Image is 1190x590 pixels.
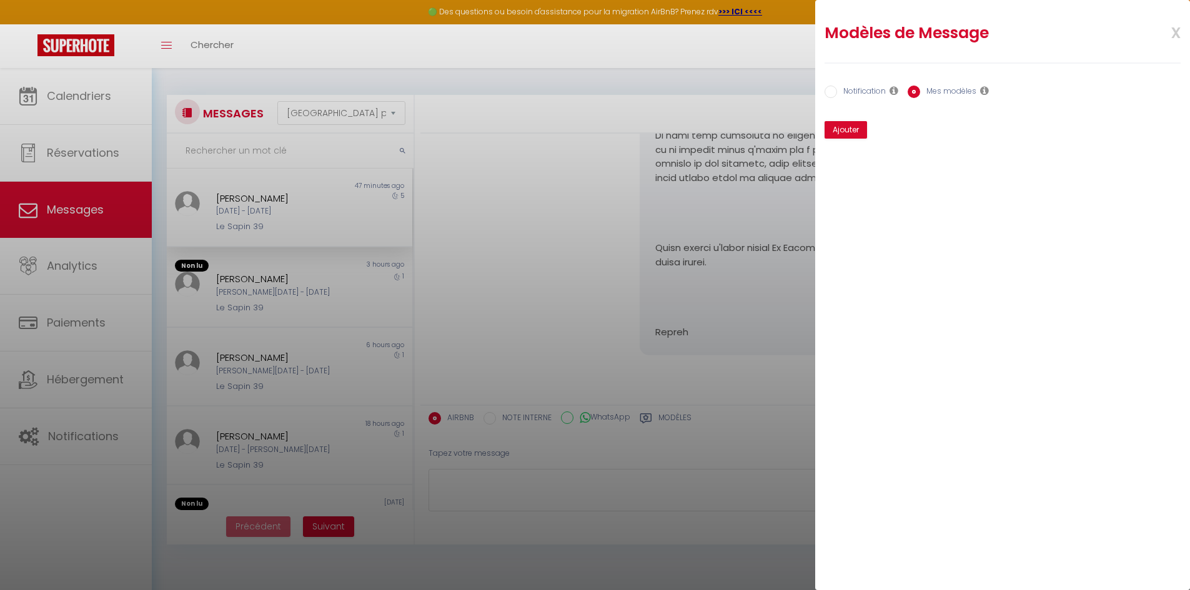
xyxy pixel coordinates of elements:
[837,86,886,99] label: Notification
[825,121,867,139] button: Ajouter
[980,86,989,96] i: Les modèles généraux sont visibles par vous et votre équipe
[1141,17,1181,46] span: x
[920,86,976,99] label: Mes modèles
[890,86,898,96] i: Les notifications sont visibles par toi et ton équipe
[825,23,1116,43] h2: Modèles de Message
